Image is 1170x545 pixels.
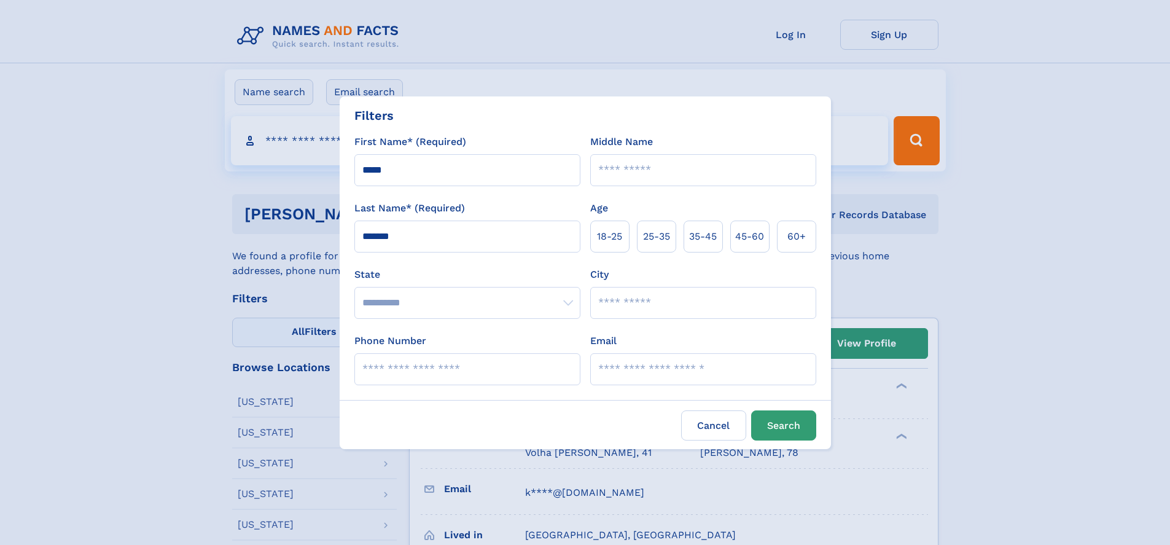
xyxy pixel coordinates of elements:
[354,106,394,125] div: Filters
[354,135,466,149] label: First Name* (Required)
[681,410,746,441] label: Cancel
[597,229,622,244] span: 18‑25
[643,229,670,244] span: 25‑35
[689,229,717,244] span: 35‑45
[354,334,426,348] label: Phone Number
[787,229,806,244] span: 60+
[735,229,764,244] span: 45‑60
[590,135,653,149] label: Middle Name
[590,334,617,348] label: Email
[590,267,609,282] label: City
[354,201,465,216] label: Last Name* (Required)
[751,410,816,441] button: Search
[590,201,608,216] label: Age
[354,267,580,282] label: State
